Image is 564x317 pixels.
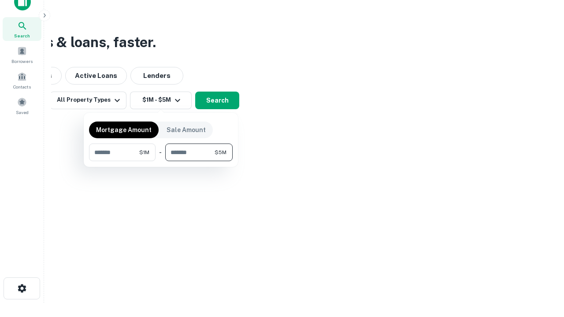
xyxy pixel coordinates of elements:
[520,247,564,289] iframe: Chat Widget
[167,125,206,135] p: Sale Amount
[215,148,226,156] span: $5M
[139,148,149,156] span: $1M
[96,125,152,135] p: Mortgage Amount
[159,144,162,161] div: -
